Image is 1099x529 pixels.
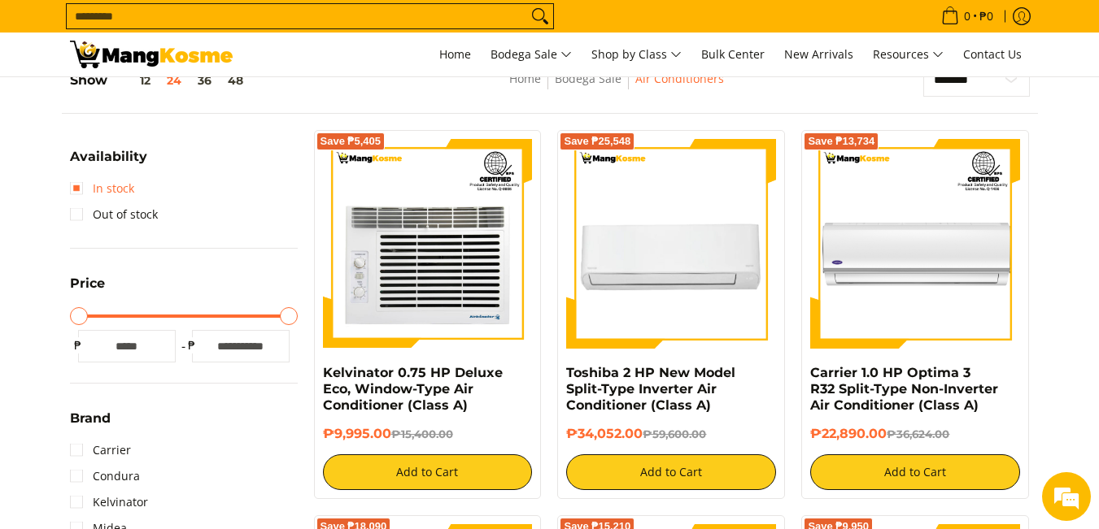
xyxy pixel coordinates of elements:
[693,33,773,76] a: Bulk Center
[635,71,724,86] a: Air Conditioners
[159,74,190,87] button: 24
[70,41,233,68] img: Bodega Sale Aircon l Mang Kosme: Home Appliances Warehouse Sale
[977,11,996,22] span: ₱0
[566,426,776,442] h6: ₱34,052.00
[865,33,952,76] a: Resources
[784,46,853,62] span: New Arrivals
[566,365,735,413] a: Toshiba 2 HP New Model Split-Type Inverter Air Conditioner (Class A)
[936,7,998,25] span: •
[107,74,159,87] button: 12
[70,202,158,228] a: Out of stock
[70,463,140,489] a: Condura
[810,426,1020,442] h6: ₱22,890.00
[70,412,111,425] span: Brand
[887,427,949,440] del: ₱36,624.00
[323,454,533,490] button: Add to Cart
[70,337,86,353] span: ₱
[323,139,533,349] img: Kelvinator 0.75 HP Deluxe Eco, Window-Type Air Conditioner (Class A)
[70,150,147,176] summary: Open
[70,412,111,437] summary: Open
[643,427,706,440] del: ₱59,600.00
[439,46,471,62] span: Home
[555,71,621,86] a: Bodega Sale
[70,277,105,302] summary: Open
[70,277,105,290] span: Price
[810,365,998,413] a: Carrier 1.0 HP Optima 3 R32 Split-Type Non-Inverter Air Conditioner (Class A)
[955,33,1030,76] a: Contact Us
[391,427,453,440] del: ₱15,400.00
[70,150,147,163] span: Availability
[70,489,148,515] a: Kelvinator
[963,46,1022,62] span: Contact Us
[220,74,251,87] button: 48
[70,72,251,89] h5: Show
[249,33,1030,76] nav: Main Menu
[701,46,765,62] span: Bulk Center
[810,139,1020,349] img: Carrier 1.0 HP Optima 3 R32 Split-Type Non-Inverter Air Conditioner (Class A)
[431,33,479,76] a: Home
[873,45,944,65] span: Resources
[190,74,220,87] button: 36
[509,71,541,86] a: Home
[527,4,553,28] button: Search
[482,33,580,76] a: Bodega Sale
[395,69,838,106] nav: Breadcrumbs
[184,337,200,353] span: ₱
[776,33,861,76] a: New Arrivals
[583,33,690,76] a: Shop by Class
[566,454,776,490] button: Add to Cart
[810,454,1020,490] button: Add to Cart
[591,45,682,65] span: Shop by Class
[321,137,382,146] span: Save ₱5,405
[491,45,572,65] span: Bodega Sale
[70,437,131,463] a: Carrier
[323,365,503,413] a: Kelvinator 0.75 HP Deluxe Eco, Window-Type Air Conditioner (Class A)
[70,176,134,202] a: In stock
[566,139,776,349] img: Toshiba 2 HP New Model Split-Type Inverter Air Conditioner (Class A)
[323,426,533,442] h6: ₱9,995.00
[962,11,973,22] span: 0
[564,137,630,146] span: Save ₱25,548
[808,137,874,146] span: Save ₱13,734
